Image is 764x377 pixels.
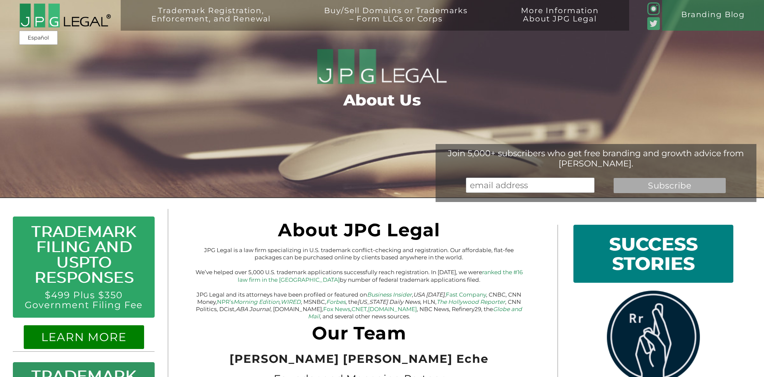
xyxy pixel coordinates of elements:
h1: About JPG Legal [191,225,527,239]
img: glyph-logo_May2016-green3-90.png [647,2,660,15]
img: 2016-logo-black-letters-3-r.png [19,3,111,28]
a: Globe and Mail [308,306,522,320]
a: [DOMAIN_NAME] [368,306,417,312]
em: USA [DATE] [413,291,444,298]
a: Trademark Filing and USPTO Responses [31,222,136,287]
a: ranked the #16 law firm in the [GEOGRAPHIC_DATA] [238,269,523,283]
input: email address [466,178,594,193]
em: [US_STATE] Daily News [357,299,420,305]
a: $499 Plus $350 Government Filing Fee [25,289,143,311]
a: WIRED [281,299,301,305]
div: Join 5,000+ subscribers who get free branding and growth advice from [PERSON_NAME]. [436,148,756,168]
a: CNET [351,306,367,312]
a: Español [21,32,56,44]
em: ABA Journal [236,306,270,312]
input: Subscribe [614,178,726,193]
a: Forbes [326,299,346,305]
p: We’ve helped over 5,000 U.S. trademark applications successfully reach registration. In [DATE], w... [191,269,527,283]
em: Morning Edition [233,299,279,305]
a: The Hollywood Reporter [437,299,505,305]
a: Fox News [323,306,350,312]
p: JPG Legal is a law firm specializing in U.S. trademark conflict-checking and registration. Our af... [191,246,527,261]
a: Buy/Sell Domains or Trademarks– Form LLCs or Corps [301,7,491,37]
a: More InformationAbout JPG Legal [498,7,622,37]
a: NPR’sMorning Edition [217,299,279,305]
a: Trademark Registration,Enforcement, and Renewal [128,7,294,37]
h1: Our Team [191,328,527,342]
h1: SUCCESS STORIES [581,233,726,275]
p: JPG Legal and its attorneys have been profiled or featured on , , , CNBC, CNN Money, , , MSNBC, ,... [191,291,527,320]
a: Business Insider [367,291,412,298]
a: LEARN MORE [41,330,127,344]
span: [PERSON_NAME] [PERSON_NAME] Eche [229,352,488,366]
img: Twitter_Social_Icon_Rounded_Square_Color-mid-green3-90.png [647,17,660,30]
a: Fast Company [446,291,486,298]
